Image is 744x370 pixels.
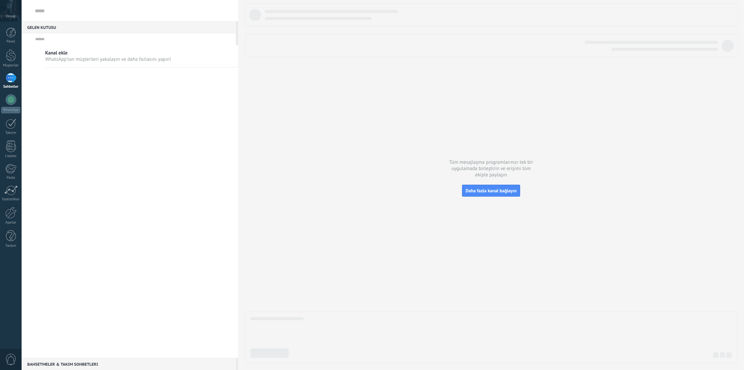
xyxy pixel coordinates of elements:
div: Posta [1,176,21,180]
div: Müşteriler [1,63,21,68]
div: Ayarlar [1,221,21,225]
div: Sohbetler [1,85,21,89]
span: Hesap [6,14,16,19]
div: WhatsApp [1,107,20,113]
div: İstatistikler [1,197,21,202]
div: Panel [1,40,21,44]
div: Yardım [1,244,21,248]
span: Kanal ekle [45,50,171,56]
div: Bahsetmeler & Takım sohbetleri [22,358,236,370]
div: Takvim [1,131,21,135]
span: Daha fazla kanal bağlayın [466,188,517,194]
div: Listeler [1,154,21,158]
button: Daha fazla kanal bağlayın [462,185,520,197]
span: WhatsApp'tan müşterileri yakalayın ve daha fazlasını yapın! [45,56,171,62]
div: Gelen Kutusu [22,21,236,33]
